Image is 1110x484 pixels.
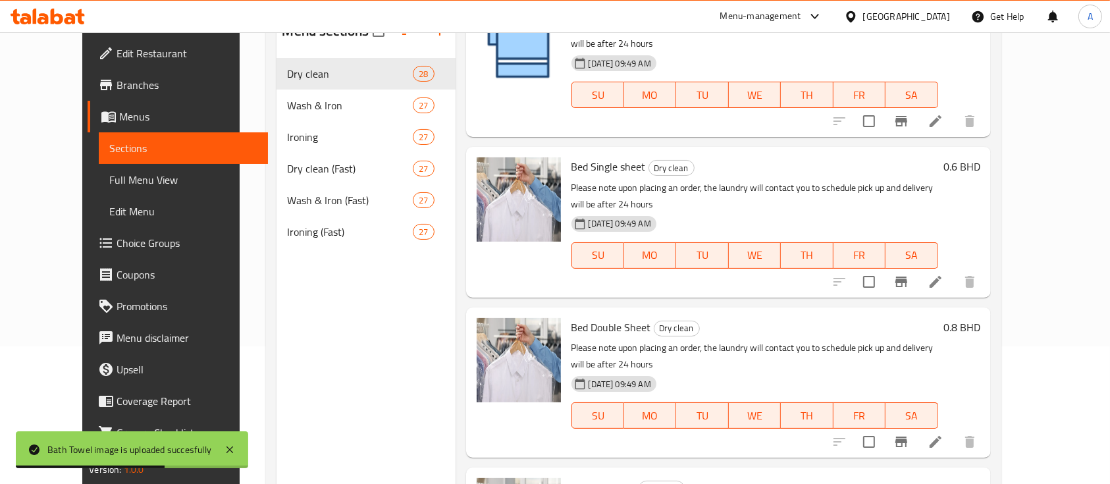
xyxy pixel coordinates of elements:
a: Coverage Report [88,385,268,417]
div: Ironing (Fast)27 [277,216,455,248]
a: Menu disclaimer [88,322,268,354]
span: 27 [413,226,433,238]
span: TU [681,406,723,425]
div: Dry clean (Fast)27 [277,153,455,184]
div: Ironing27 [277,121,455,153]
span: SU [577,86,619,105]
button: TH [781,402,833,429]
span: Wash & Iron [287,97,413,113]
button: WE [729,242,781,269]
span: Coupons [117,267,257,282]
button: WE [729,82,781,108]
span: MO [629,246,671,265]
p: Please note upon placing an order, the laundry will contact you to schedule pick up and delivery ... [571,19,938,52]
button: MO [624,242,676,269]
div: Dry clean [654,321,700,336]
button: Branch-specific-item [885,105,917,137]
span: Bed Single sheet [571,157,646,176]
button: SA [885,402,938,429]
span: SA [891,406,932,425]
img: Bed Double Sheet [477,318,561,402]
span: TH [786,86,828,105]
div: Dry clean (Fast) [287,161,413,176]
h6: 0.8 BHD [943,318,980,336]
span: SA [891,246,932,265]
button: TH [781,82,833,108]
button: FR [833,242,885,269]
span: Select to update [855,268,883,296]
span: WE [734,406,776,425]
nav: Menu sections [277,53,455,253]
span: MO [629,86,671,105]
span: Menus [119,109,257,124]
span: Dry clean [649,161,694,176]
div: [GEOGRAPHIC_DATA] [863,9,950,24]
span: Ironing [287,129,413,145]
a: Menus [88,101,268,132]
span: [DATE] 09:49 AM [583,217,656,230]
span: TU [681,246,723,265]
span: Grocery Checklist [117,425,257,441]
a: Branches [88,69,268,101]
button: Branch-specific-item [885,426,917,458]
button: TU [676,402,728,429]
span: Sections [109,140,257,156]
button: delete [954,105,986,137]
button: SU [571,82,624,108]
span: Version: [89,461,121,478]
span: TU [681,86,723,105]
button: SU [571,402,624,429]
div: items [413,192,434,208]
span: 27 [413,131,433,144]
a: Edit Menu [99,196,268,227]
button: TU [676,82,728,108]
a: Edit menu item [928,113,943,129]
a: Edit Restaurant [88,38,268,69]
span: WE [734,86,776,105]
img: Bed Single sheet [477,157,561,242]
a: Edit menu item [928,434,943,450]
span: Upsell [117,362,257,377]
span: Select to update [855,428,883,456]
span: Wash & Iron (Fast) [287,192,413,208]
span: SA [891,86,932,105]
div: items [413,129,434,145]
span: MO [629,406,671,425]
div: Dry clean28 [277,58,455,90]
button: delete [954,426,986,458]
div: items [413,66,434,82]
span: FR [839,86,880,105]
a: Grocery Checklist [88,417,268,448]
div: Wash & Iron27 [277,90,455,121]
span: Promotions [117,298,257,314]
div: Wash & Iron (Fast)27 [277,184,455,216]
p: Please note upon placing an order, the laundry will contact you to schedule pick up and delivery ... [571,340,938,373]
a: Promotions [88,290,268,322]
span: 1.0.0 [124,461,144,478]
div: Menu-management [720,9,801,24]
div: Dry clean [648,160,695,176]
span: FR [839,406,880,425]
span: Edit Restaurant [117,45,257,61]
span: 28 [413,68,433,80]
button: SU [571,242,624,269]
div: items [413,161,434,176]
a: Choice Groups [88,227,268,259]
button: delete [954,266,986,298]
button: WE [729,402,781,429]
button: TH [781,242,833,269]
span: 27 [413,163,433,175]
div: items [413,224,434,240]
a: Edit menu item [928,274,943,290]
span: Dry clean [287,66,413,82]
span: [DATE] 09:49 AM [583,57,656,70]
span: Dry clean [654,321,699,336]
span: Menu disclaimer [117,330,257,346]
a: Full Menu View [99,164,268,196]
a: Coupons [88,259,268,290]
span: A [1088,9,1093,24]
